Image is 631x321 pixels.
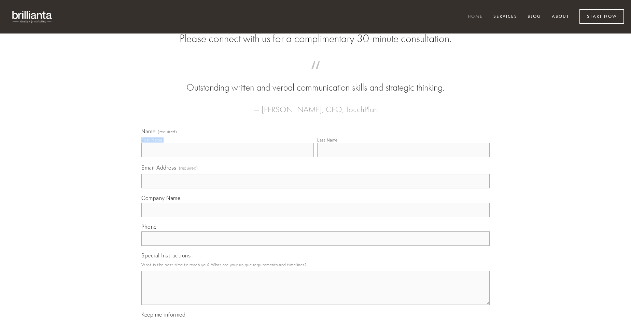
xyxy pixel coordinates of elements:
[152,68,479,81] span: “
[152,94,479,116] figcaption: — [PERSON_NAME], CEO, TouchPlan
[7,7,58,27] img: brillianta - research, strategy, marketing
[179,163,198,173] span: (required)
[141,260,490,269] p: What is the best time to reach you? What are your unique requirements and timelines?
[579,9,624,24] a: Start Now
[152,68,479,94] blockquote: Outstanding written and verbal communication skills and strategic thinking.
[489,11,522,23] a: Services
[141,32,490,45] h2: Please connect with us for a complimentary 30-minute consultation.
[141,128,155,135] span: Name
[463,11,487,23] a: Home
[141,252,191,259] span: Special Instructions
[141,311,185,318] span: Keep me informed
[158,130,177,134] span: (required)
[547,11,574,23] a: About
[141,223,157,230] span: Phone
[141,195,180,201] span: Company Name
[523,11,546,23] a: Blog
[141,137,162,143] div: First Name
[317,137,338,143] div: Last Name
[141,164,177,171] span: Email Address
